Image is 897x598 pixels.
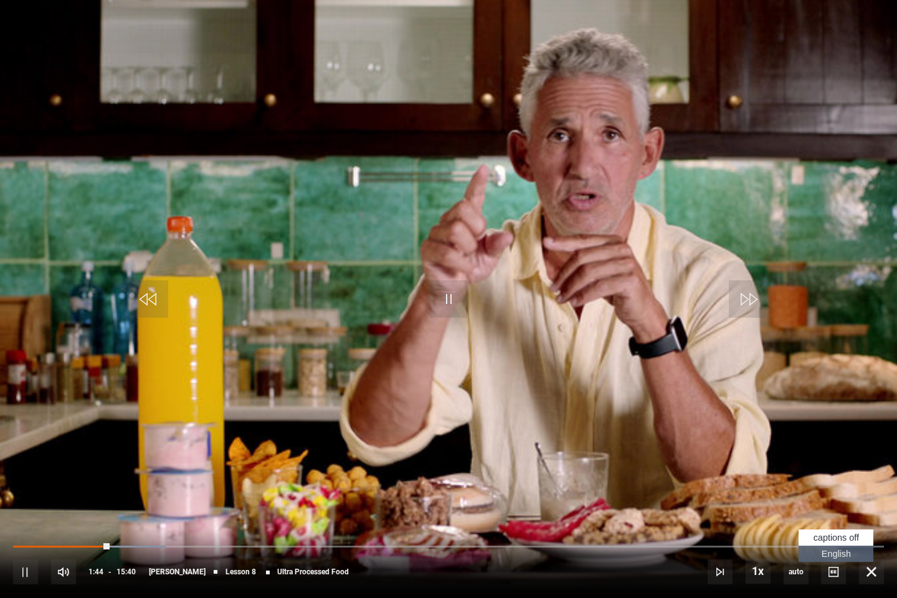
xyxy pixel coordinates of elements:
span: - [108,567,112,576]
button: Mute [51,559,76,584]
div: Current quality: 360p [784,559,809,584]
span: English [822,549,851,559]
span: Lesson 8 [225,568,256,576]
button: Next Lesson [708,559,733,584]
span: Ultra Processed Food [277,568,349,576]
span: [PERSON_NAME] [149,568,206,576]
span: auto [784,559,809,584]
button: Captions [821,559,846,584]
span: captions off [814,533,859,543]
span: 15:40 [116,561,136,583]
button: Pause [13,559,38,584]
button: Fullscreen [859,559,884,584]
button: Playback Rate [746,559,771,584]
span: 1:44 [88,561,103,583]
div: Progress Bar [13,546,884,548]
